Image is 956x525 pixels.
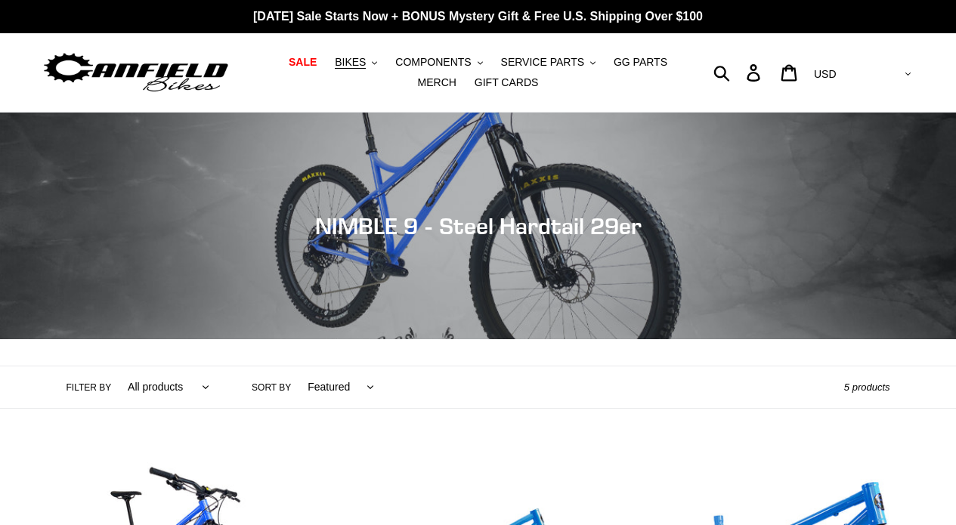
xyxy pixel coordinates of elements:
span: NIMBLE 9 - Steel Hardtail 29er [315,212,642,239]
a: GIFT CARDS [467,73,546,93]
span: SERVICE PARTS [501,56,584,69]
span: 5 products [844,381,890,393]
label: Sort by [252,381,291,394]
button: SERVICE PARTS [493,52,603,73]
span: GIFT CARDS [475,76,539,89]
span: COMPONENTS [395,56,471,69]
span: BIKES [335,56,366,69]
label: Filter by [67,381,112,394]
span: GG PARTS [614,56,667,69]
a: GG PARTS [606,52,675,73]
span: SALE [289,56,317,69]
span: MERCH [418,76,456,89]
button: BIKES [327,52,385,73]
a: MERCH [410,73,464,93]
button: COMPONENTS [388,52,490,73]
a: SALE [281,52,324,73]
img: Canfield Bikes [42,49,230,97]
